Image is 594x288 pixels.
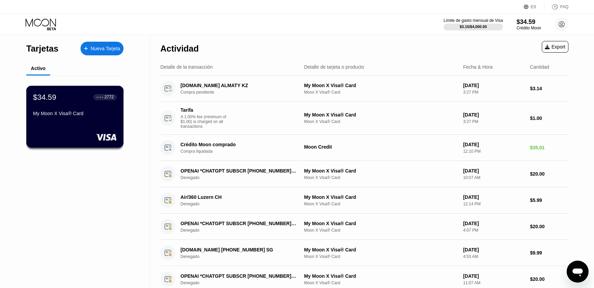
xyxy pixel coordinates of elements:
div: OPENAI *CHATGPT SUBSCR [PHONE_NUMBER] US [180,273,296,279]
div: $1.00 [530,115,568,121]
div: $20.00 [530,171,568,177]
div: Crédito Moon comprado [180,142,296,147]
div: Compra pendiente [180,90,305,95]
div: Fecha & Hora [463,64,492,70]
div: $9.99 [530,250,568,256]
div: Moon X Visa® Card [304,254,458,259]
div: OPENAI *CHATGPT SUBSCR [PHONE_NUMBER] US [180,221,296,226]
div: [DOMAIN_NAME] ALMATY KZ [180,83,296,88]
div: My Moon X Visa® Card [33,111,117,116]
div: Crédito Moon compradoCompra liquidadaMoon Credit[DATE]12:10 PM$35.01 [160,135,568,161]
div: Límite de gasto mensual de Visa$3.15/$4,000.00 [444,18,503,30]
div: Denegado [180,202,305,206]
div: $3.14 [530,86,568,91]
div: My Moon X Visa® Card [304,168,458,174]
div: Denegado [180,175,305,180]
div: Air/360 Luzern CHDenegadoMy Moon X Visa® CardMoon X Visa® Card[DATE]12:14 PM$5.99 [160,187,568,214]
div: [DATE] [463,168,524,174]
div: Actividad [160,44,199,54]
div: [DOMAIN_NAME] [PHONE_NUMBER] SGDenegadoMy Moon X Visa® CardMoon X Visa® Card[DATE]4:53 AM$9.99 [160,240,568,266]
div: Moon Credit [304,144,458,150]
div: Export [542,41,568,53]
iframe: Кнопка запуска окна обмена сообщениями [567,261,589,283]
div: ES [524,3,545,10]
div: My Moon X Visa® Card [304,247,458,252]
div: [DATE] [463,194,524,200]
div: Crédito Moon [517,26,541,30]
div: Límite de gasto mensual de Visa [444,18,503,23]
div: 12:14 PM [463,202,524,206]
div: Denegado [180,280,305,285]
div: 3:27 PM [463,90,524,95]
div: My Moon X Visa® Card [304,194,458,200]
div: $3.15 / $4,000.00 [460,25,487,29]
div: $5.99 [530,197,568,203]
div: Detalle de tarjeta o producto [304,64,364,70]
div: OPENAI *CHATGPT SUBSCR [PHONE_NUMBER] USDenegadoMy Moon X Visa® CardMoon X Visa® Card[DATE]4:07 P... [160,214,568,240]
div: [DATE] [463,247,524,252]
div: [DATE] [463,83,524,88]
div: My Moon X Visa® Card [304,112,458,118]
div: Denegado [180,254,305,259]
div: Activo [31,66,46,71]
div: ES [531,4,536,9]
div: $20.00 [530,276,568,282]
div: $34.59● ● ● ●2772My Moon X Visa® Card [27,86,123,147]
div: Nueva Tarjeta [81,42,124,55]
div: My Moon X Visa® Card [304,221,458,226]
div: Compra liquidada [180,149,305,154]
div: Tarjetas [26,44,58,54]
div: 4:07 PM [463,228,524,233]
div: 4:53 AM [463,254,524,259]
div: Moon X Visa® Card [304,90,458,95]
div: Moon X Visa® Card [304,280,458,285]
div: Nueva Tarjeta [91,46,120,52]
div: [DATE] [463,221,524,226]
div: $35.01 [530,145,568,150]
div: [DATE] [463,142,524,147]
div: 10:07 AM [463,175,524,180]
div: TarifaA 1.00% fee (minimum of $1.00) is charged on all transactionsMy Moon X Visa® CardMoon X Vis... [160,102,568,135]
div: $20.00 [530,224,568,229]
div: FAQ [560,4,568,9]
div: My Moon X Visa® Card [304,273,458,279]
div: [DOMAIN_NAME] ALMATY KZCompra pendienteMy Moon X Visa® CardMoon X Visa® Card[DATE]3:27 PM$3.14 [160,76,568,102]
div: Denegado [180,228,305,233]
div: OPENAI *CHATGPT SUBSCR [PHONE_NUMBER] USDenegadoMy Moon X Visa® CardMoon X Visa® Card[DATE]10:07 ... [160,161,568,187]
div: Air/360 Luzern CH [180,194,296,200]
div: [DATE] [463,273,524,279]
div: $34.59 [517,18,541,26]
div: Tarifa [180,107,228,113]
div: 2772 [104,95,114,99]
div: Moon X Visa® Card [304,175,458,180]
div: $34.59Crédito Moon [517,18,541,30]
div: Moon X Visa® Card [304,202,458,206]
div: [DOMAIN_NAME] [PHONE_NUMBER] SG [180,247,296,252]
div: 12:10 PM [463,149,524,154]
div: Detalle de la transacción [160,64,213,70]
div: My Moon X Visa® Card [304,83,458,88]
div: Export [545,44,565,50]
div: $34.59 [33,93,56,101]
div: [DATE] [463,112,524,118]
div: 3:27 PM [463,119,524,124]
div: OPENAI *CHATGPT SUBSCR [PHONE_NUMBER] US [180,168,296,174]
div: Moon X Visa® Card [304,119,458,124]
div: 11:07 AM [463,280,524,285]
div: FAQ [545,3,568,10]
div: Cantidad [530,64,549,70]
div: A 1.00% fee (minimum of $1.00) is charged on all transactions [180,114,232,129]
div: Moon X Visa® Card [304,228,458,233]
div: ● ● ● ● [97,96,103,98]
